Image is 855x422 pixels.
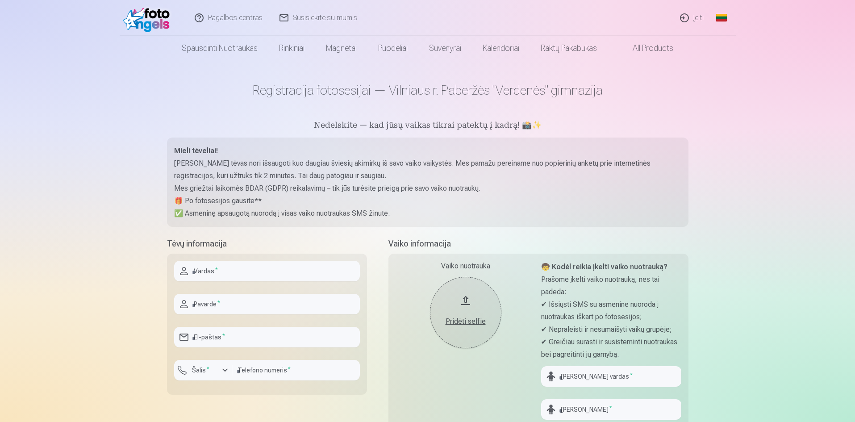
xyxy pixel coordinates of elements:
a: Spausdinti nuotraukas [171,36,268,61]
a: All products [608,36,684,61]
strong: Mieli tėveliai! [174,146,218,155]
a: Puodeliai [367,36,418,61]
h5: Vaiko informacija [388,238,688,250]
img: /fa2 [123,4,175,32]
h5: Nedelskite — kad jūsų vaikas tikrai patektų į kadrą! 📸✨ [167,120,688,132]
h5: Tėvų informacija [167,238,367,250]
p: ✅ Asmeninę apsaugotą nuorodą į visas vaiko nuotraukas SMS žinute. [174,207,681,220]
p: Prašome įkelti vaiko nuotrauką, nes tai padeda: [541,273,681,298]
a: Magnetai [315,36,367,61]
h1: Registracija fotosesijai — Vilniaus r. Paberžės "Verdenės" gimnazija [167,82,688,98]
p: ✔ Išsiųsti SMS su asmenine nuoroda į nuotraukas iškart po fotosesijos; [541,298,681,323]
strong: 🧒 Kodėl reikia įkelti vaiko nuotrauką? [541,263,667,271]
a: Rinkiniai [268,36,315,61]
a: Suvenyrai [418,36,472,61]
button: Pridėti selfie [430,277,501,348]
p: ✔ Nepraleisti ir nesumaišyti vaikų grupėje; [541,323,681,336]
a: Kalendoriai [472,36,530,61]
button: Šalis* [174,360,232,380]
p: [PERSON_NAME] tėvas nori išsaugoti kuo daugiau šviesių akimirkų iš savo vaiko vaikystės. Mes pama... [174,157,681,182]
p: 🎁 Po fotosesijos gausite** [174,195,681,207]
div: Pridėti selfie [439,316,492,327]
div: Vaiko nuotrauka [396,261,536,272]
p: ✔ Greičiau surasti ir susisteminti nuotraukas bei pagreitinti jų gamybą. [541,336,681,361]
p: Mes griežtai laikomės BDAR (GDPR) reikalavimų – tik jūs turėsite prieigą prie savo vaiko nuotraukų. [174,182,681,195]
label: Šalis [188,366,213,375]
a: Raktų pakabukas [530,36,608,61]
